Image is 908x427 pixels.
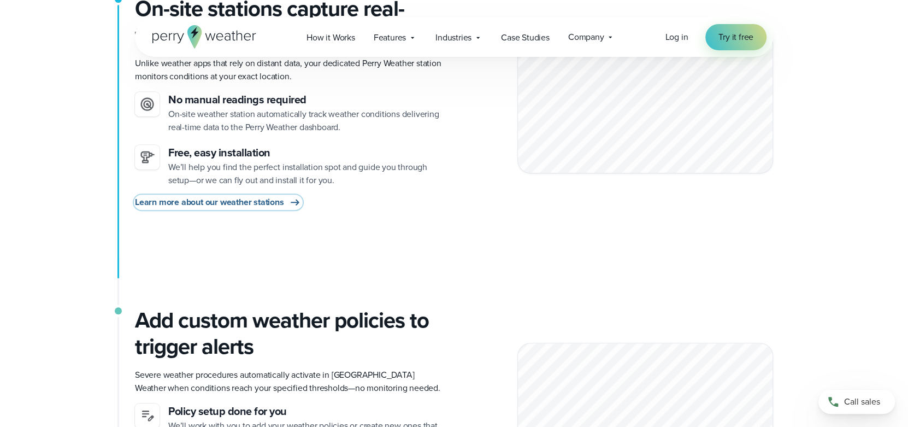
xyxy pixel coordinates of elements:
a: Learn more about our weather stations [135,196,302,209]
p: Severe weather procedures automatically activate in [GEOGRAPHIC_DATA] Weather when conditions rea... [135,368,445,395]
h3: Free, easy installation [168,145,445,161]
span: Features [374,31,406,44]
h3: Add custom weather policies to trigger alerts [135,307,445,360]
span: Company [568,31,604,44]
h4: Policy setup done for you [168,403,445,419]
p: On-site weather station automatically track weather conditions delivering real-time data to the P... [168,108,445,134]
span: Case Studies [501,31,550,44]
span: How it Works [306,31,355,44]
p: Unlike weather apps that rely on distant data, your dedicated Perry Weather station monitors cond... [135,57,445,83]
a: Try it free [705,24,767,50]
a: Log in [665,31,688,44]
h3: No manual readings required [168,92,445,108]
a: Case Studies [492,26,559,49]
span: Industries [435,31,471,44]
a: How it Works [297,26,364,49]
a: Call sales [818,390,895,414]
p: We’ll help you find the perfect installation spot and guide you through setup—or we can fly out a... [168,161,445,187]
span: Try it free [718,31,753,44]
span: Log in [665,31,688,43]
span: Call sales [844,395,880,408]
span: Learn more about our weather stations [135,196,284,209]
